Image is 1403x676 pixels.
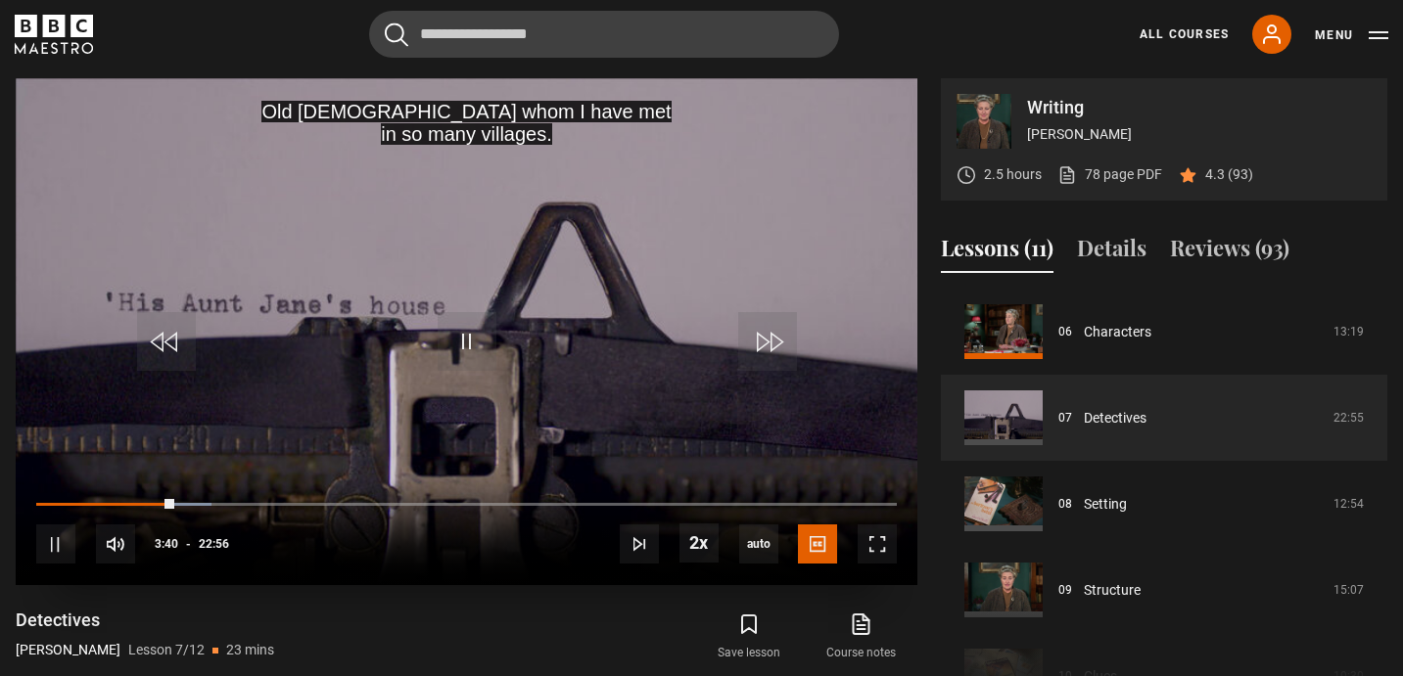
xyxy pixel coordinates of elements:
[679,523,719,563] button: Playback Rate
[941,232,1053,273] button: Lessons (11)
[1057,164,1162,185] a: 78 page PDF
[226,640,274,660] p: 23 mins
[199,526,229,562] span: 22:56
[806,608,917,665] a: Course notes
[15,15,93,54] svg: BBC Maestro
[186,537,191,551] span: -
[984,164,1042,185] p: 2.5 hours
[128,640,205,660] p: Lesson 7/12
[16,608,274,632] h1: Detectives
[1084,494,1127,515] a: Setting
[96,524,135,563] button: Mute
[1084,408,1146,428] a: Detectives
[16,640,120,660] p: [PERSON_NAME]
[739,524,778,563] div: Current quality: 720p
[1315,25,1388,45] button: Toggle navigation
[1084,322,1151,342] a: Characters
[1205,164,1253,185] p: 4.3 (93)
[16,78,917,585] video-js: Video Player
[858,524,897,563] button: Fullscreen
[385,23,408,47] button: Submit the search query
[36,503,897,507] div: Progress Bar
[36,524,75,563] button: Pause
[1027,124,1372,145] p: [PERSON_NAME]
[1077,232,1146,273] button: Details
[693,608,805,665] button: Save lesson
[369,11,839,58] input: Search
[155,526,178,562] span: 3:40
[1170,232,1289,273] button: Reviews (93)
[1140,25,1229,43] a: All Courses
[1084,580,1141,601] a: Structure
[739,524,778,563] span: auto
[798,524,837,563] button: Captions
[1027,99,1372,116] p: Writing
[620,524,659,563] button: Next Lesson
